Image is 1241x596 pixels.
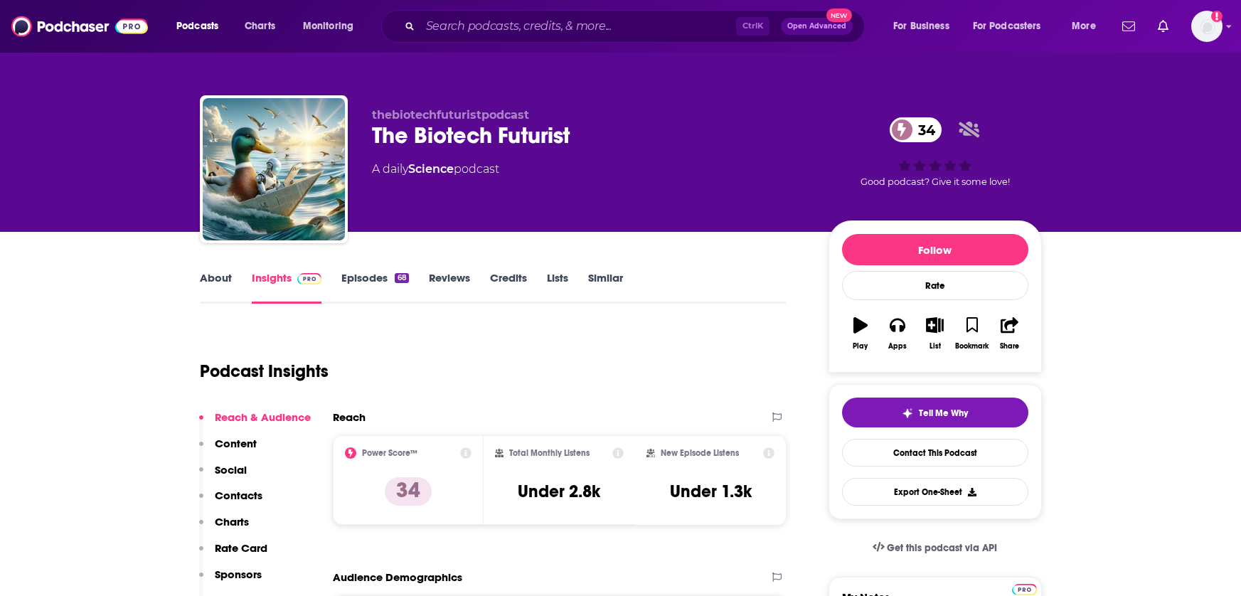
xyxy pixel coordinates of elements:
[395,10,878,43] div: Search podcasts, credits, & more...
[842,398,1028,427] button: tell me why sparkleTell Me Why
[890,117,942,142] a: 34
[176,16,218,36] span: Podcasts
[518,481,600,502] h3: Under 2.8k
[199,489,262,515] button: Contacts
[1012,584,1037,595] img: Podchaser Pro
[1211,11,1223,22] svg: Add a profile image
[1012,582,1037,595] a: Pro website
[333,570,462,584] h2: Audience Demographics
[429,271,470,304] a: Reviews
[842,308,879,359] button: Play
[1117,14,1141,38] a: Show notifications dropdown
[1191,11,1223,42] img: User Profile
[215,568,262,581] p: Sponsors
[509,448,590,458] h2: Total Monthly Listens
[293,15,372,38] button: open menu
[166,15,237,38] button: open menu
[1191,11,1223,42] button: Show profile menu
[408,162,454,176] a: Science
[670,481,752,502] h3: Under 1.3k
[893,16,949,36] span: For Business
[215,489,262,502] p: Contacts
[395,273,408,283] div: 68
[879,308,916,359] button: Apps
[200,361,329,382] h1: Podcast Insights
[973,16,1041,36] span: For Podcasters
[955,342,989,351] div: Bookmark
[829,108,1042,196] div: 34Good podcast? Give it some love!
[826,9,852,22] span: New
[853,342,868,351] div: Play
[781,18,853,35] button: Open AdvancedNew
[199,463,247,489] button: Social
[372,161,499,178] div: A daily podcast
[736,17,769,36] span: Ctrl K
[199,568,262,594] button: Sponsors
[372,108,529,122] span: thebiotechfuturistpodcast
[1062,15,1114,38] button: open menu
[215,410,311,424] p: Reach & Audience
[887,542,997,554] span: Get this podcast via API
[333,410,366,424] h2: Reach
[902,408,913,419] img: tell me why sparkle
[842,478,1028,506] button: Export One-Sheet
[883,15,967,38] button: open menu
[1072,16,1096,36] span: More
[199,437,257,463] button: Content
[861,176,1010,187] span: Good podcast? Give it some love!
[916,308,953,359] button: List
[199,410,311,437] button: Reach & Audience
[787,23,846,30] span: Open Advanced
[385,477,432,506] p: 34
[199,541,267,568] button: Rate Card
[362,448,417,458] h2: Power Score™
[215,437,257,450] p: Content
[930,342,941,351] div: List
[245,16,275,36] span: Charts
[861,531,1009,565] a: Get this podcast via API
[341,271,408,304] a: Episodes68
[200,271,232,304] a: About
[215,463,247,477] p: Social
[1000,342,1019,351] div: Share
[904,117,942,142] span: 34
[888,342,907,351] div: Apps
[842,439,1028,467] a: Contact This Podcast
[588,271,623,304] a: Similar
[661,448,739,458] h2: New Episode Listens
[842,271,1028,300] div: Rate
[964,15,1062,38] button: open menu
[919,408,968,419] span: Tell Me Why
[991,308,1028,359] button: Share
[842,234,1028,265] button: Follow
[252,271,322,304] a: InsightsPodchaser Pro
[547,271,568,304] a: Lists
[1152,14,1174,38] a: Show notifications dropdown
[420,15,736,38] input: Search podcasts, credits, & more...
[235,15,284,38] a: Charts
[215,515,249,528] p: Charts
[199,515,249,541] button: Charts
[297,273,322,284] img: Podchaser Pro
[203,98,345,240] img: The Biotech Futurist
[11,13,148,40] img: Podchaser - Follow, Share and Rate Podcasts
[303,16,353,36] span: Monitoring
[215,541,267,555] p: Rate Card
[1191,11,1223,42] span: Logged in as lizrussopr1
[490,271,527,304] a: Credits
[954,308,991,359] button: Bookmark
